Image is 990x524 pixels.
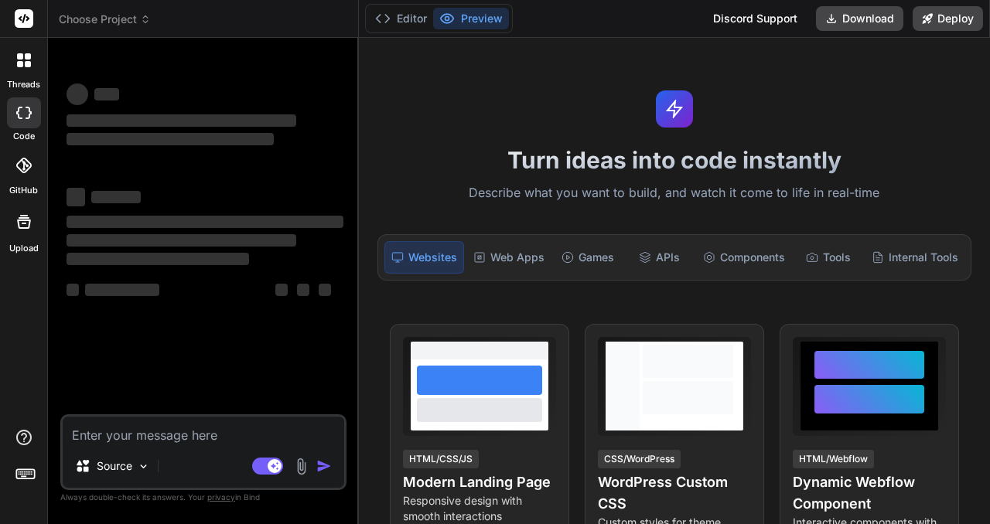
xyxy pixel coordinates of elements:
p: Source [97,458,132,474]
div: Games [554,241,622,274]
div: Internal Tools [865,241,964,274]
div: Discord Support [704,6,807,31]
span: ‌ [67,284,79,296]
h4: Modern Landing Page [403,471,556,493]
div: Websites [384,241,464,274]
button: Editor [369,8,433,29]
label: code [13,130,35,143]
h4: Dynamic Webflow Component [793,471,946,515]
h4: WordPress Custom CSS [598,471,751,515]
div: Web Apps [467,241,551,274]
label: Upload [9,242,39,255]
span: privacy [207,492,235,502]
img: icon [316,458,332,474]
p: Responsive design with smooth interactions [403,493,556,524]
span: ‌ [91,191,141,203]
div: Components [697,241,791,274]
img: Pick Models [137,460,150,473]
span: ‌ [275,284,288,296]
p: Always double-check its answers. Your in Bind [60,490,346,505]
button: Preview [433,8,509,29]
span: Choose Project [59,12,151,27]
span: ‌ [67,253,249,265]
p: Describe what you want to build, and watch it come to life in real-time [368,183,981,203]
span: ‌ [67,234,296,247]
span: ‌ [85,284,159,296]
span: ‌ [67,133,274,145]
span: ‌ [67,188,85,206]
span: ‌ [297,284,309,296]
div: HTML/Webflow [793,450,874,468]
img: attachment [292,458,310,475]
button: Deploy [913,6,983,31]
span: ‌ [94,88,119,100]
button: Download [816,6,903,31]
label: threads [7,78,40,91]
span: ‌ [67,216,343,228]
div: APIs [625,241,693,274]
span: ‌ [67,83,88,105]
div: CSS/WordPress [598,450,681,468]
span: ‌ [319,284,331,296]
div: HTML/CSS/JS [403,450,479,468]
span: ‌ [67,114,296,127]
label: GitHub [9,184,38,197]
div: Tools [794,241,862,274]
h1: Turn ideas into code instantly [368,146,981,174]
